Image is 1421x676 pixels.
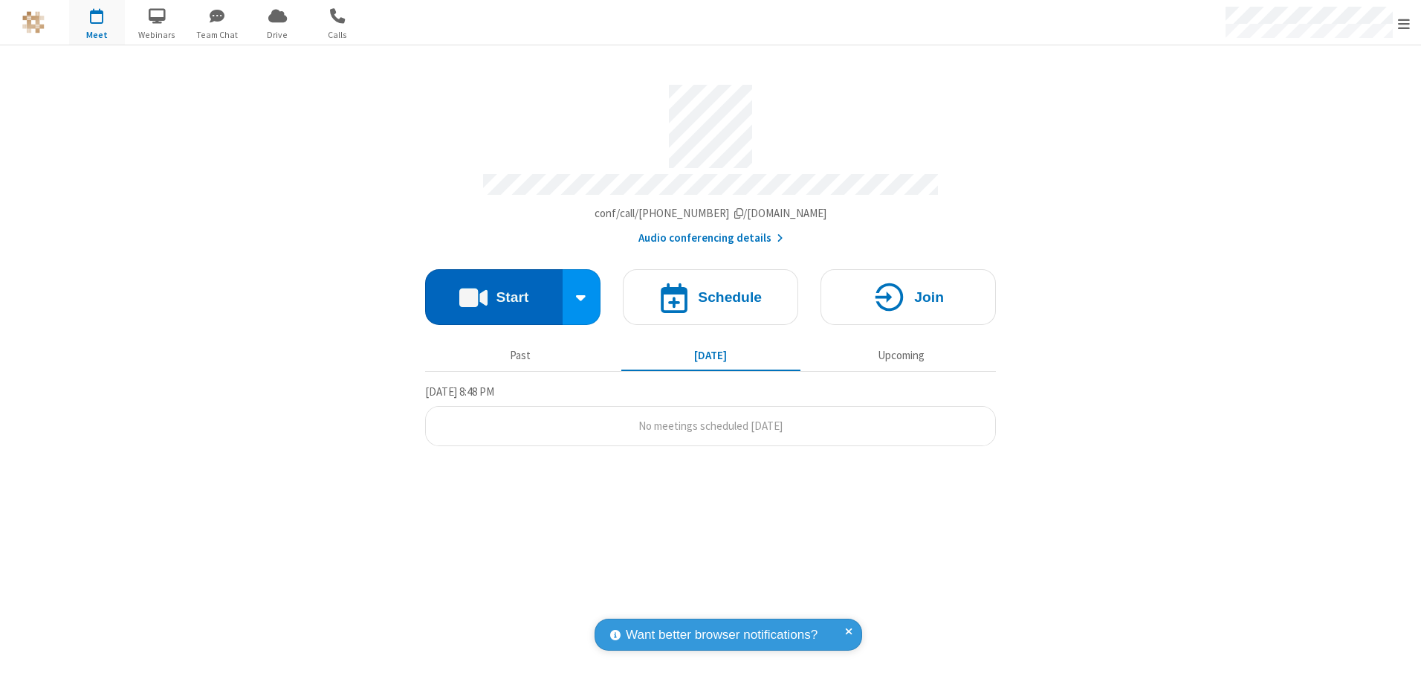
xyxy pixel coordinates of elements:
span: Meet [69,28,125,42]
h4: Join [914,290,944,304]
button: Schedule [623,269,798,325]
section: Today's Meetings [425,383,996,447]
span: Team Chat [190,28,245,42]
span: No meetings scheduled [DATE] [638,419,783,433]
h4: Start [496,290,528,304]
button: [DATE] [621,341,800,370]
span: Drive [250,28,305,42]
button: Audio conferencing details [638,230,783,247]
div: Start conference options [563,269,601,325]
img: QA Selenium DO NOT DELETE OR CHANGE [22,11,45,33]
span: Want better browser notifications? [626,625,818,645]
button: Copy my meeting room linkCopy my meeting room link [595,205,827,222]
button: Join [820,269,996,325]
button: Upcoming [812,341,991,370]
span: [DATE] 8:48 PM [425,384,494,399]
button: Start [425,269,563,325]
span: Webinars [129,28,185,42]
span: Copy my meeting room link [595,206,827,220]
h4: Schedule [698,290,762,304]
button: Past [431,341,610,370]
section: Account details [425,74,996,247]
span: Calls [310,28,366,42]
